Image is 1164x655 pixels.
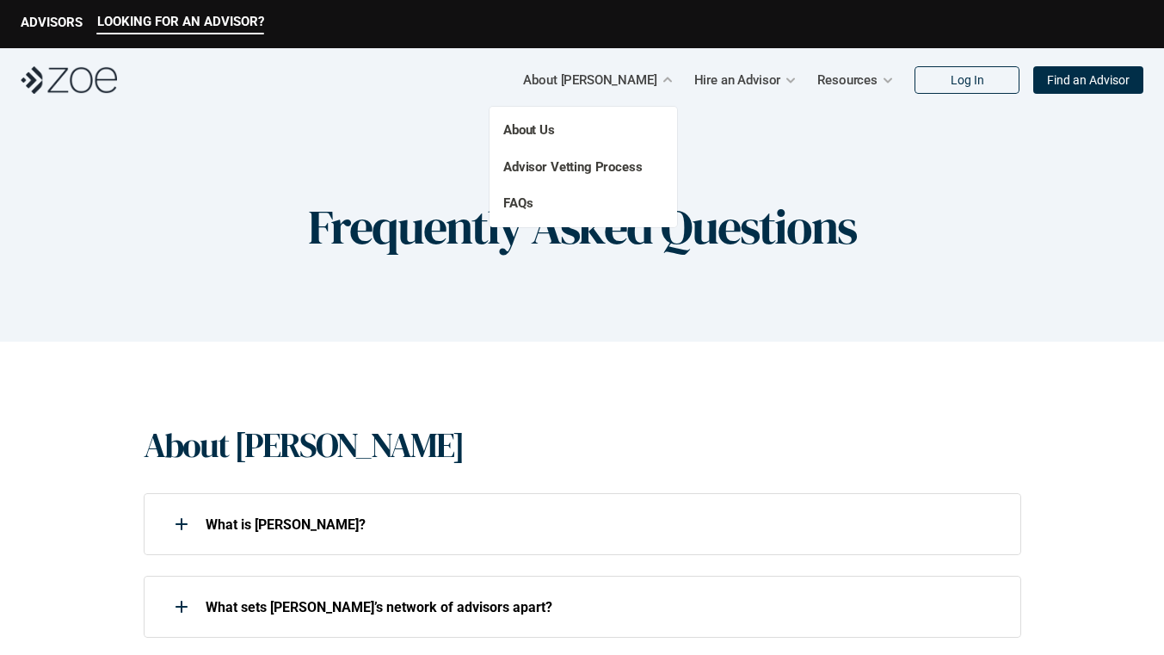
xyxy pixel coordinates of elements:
h1: Frequently Asked Questions [308,198,856,256]
p: LOOKING FOR AN ADVISOR? [97,14,264,29]
p: About [PERSON_NAME] [523,67,656,93]
p: ADVISORS [21,15,83,30]
p: Find an Advisor [1047,73,1130,88]
p: Resources [817,67,878,93]
a: FAQs [503,195,533,211]
a: Find an Advisor [1033,66,1143,94]
a: Log In [915,66,1019,94]
p: Log In [951,73,984,88]
h1: About [PERSON_NAME] [144,424,464,466]
a: Advisor Vetting Process [503,159,643,175]
p: What is [PERSON_NAME]? [206,516,999,533]
a: About Us [503,122,555,138]
p: What sets [PERSON_NAME]’s network of advisors apart? [206,599,999,615]
p: Hire an Advisor [694,67,781,93]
